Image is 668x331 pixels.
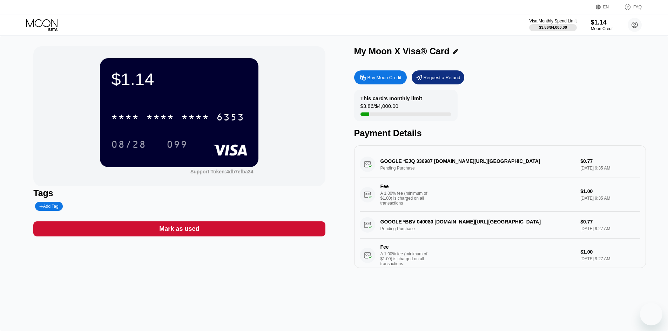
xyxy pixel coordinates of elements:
div: Visa Monthly Spend Limit [529,19,576,23]
div: 099 [161,136,193,153]
div: A 1.00% fee (minimum of $1.00) is charged on all transactions [380,191,433,206]
div: $1.14 [111,69,247,89]
div: Buy Moon Credit [367,75,402,81]
div: Add Tag [35,202,62,211]
div: EN [596,4,617,11]
div: Tags [33,188,325,198]
div: FeeA 1.00% fee (minimum of $1.00) is charged on all transactions$1.00[DATE] 9:35 AM [360,178,640,212]
div: 08/28 [111,140,146,151]
div: $1.14Moon Credit [591,19,614,31]
div: A 1.00% fee (minimum of $1.00) is charged on all transactions [380,251,433,266]
div: $1.00 [580,188,640,194]
div: EN [603,5,609,9]
div: Moon Credit [591,26,614,31]
div: This card’s monthly limit [360,95,422,101]
div: Support Token:4db7efba34 [190,169,253,174]
div: Add Tag [39,204,58,209]
div: $3.86 / $4,000.00 [539,25,567,29]
div: Buy Moon Credit [354,70,407,84]
div: Support Token: 4db7efba34 [190,169,253,174]
div: Mark as used [159,225,199,233]
div: FAQ [617,4,642,11]
div: [DATE] 9:35 AM [580,196,640,201]
div: 08/28 [106,136,151,153]
div: [DATE] 9:27 AM [580,256,640,261]
div: Fee [380,184,430,189]
div: $1.14 [591,19,614,26]
div: $1.00 [580,249,640,255]
div: Request a Refund [412,70,464,84]
div: Visa Monthly Spend Limit$3.86/$4,000.00 [529,19,576,31]
div: Fee [380,244,430,250]
div: Mark as used [33,221,325,236]
div: 099 [167,140,188,151]
div: $3.86 / $4,000.00 [360,103,398,112]
div: FAQ [633,5,642,9]
div: My Moon X Visa® Card [354,46,450,56]
div: 6353 [216,112,244,124]
iframe: Nút để khởi chạy cửa sổ nhắn tin [640,303,662,325]
div: Request a Refund [424,75,460,81]
div: FeeA 1.00% fee (minimum of $1.00) is charged on all transactions$1.00[DATE] 9:27 AM [360,239,640,272]
div: Payment Details [354,128,646,138]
